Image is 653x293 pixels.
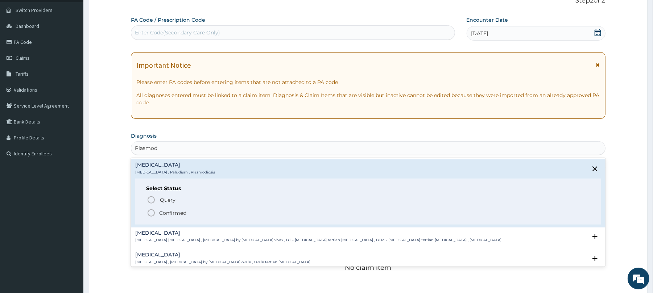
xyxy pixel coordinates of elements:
p: [MEDICAL_DATA] [MEDICAL_DATA] , [MEDICAL_DATA] by [MEDICAL_DATA] vivax , BT - [MEDICAL_DATA] tert... [135,238,501,243]
label: PA Code / Prescription Code [131,16,205,24]
h1: Important Notice [136,61,191,69]
i: status option query [147,196,156,204]
i: close select status [591,164,599,173]
span: Tariffs [16,71,29,77]
i: open select status [591,254,599,263]
h4: [MEDICAL_DATA] [135,252,310,258]
div: Minimize live chat window [119,4,136,21]
span: [DATE] [471,30,488,37]
p: [MEDICAL_DATA] , [MEDICAL_DATA] by [MEDICAL_DATA] ovale , Ovale tertian [MEDICAL_DATA] [135,260,310,265]
p: Please enter PA codes before entering items that are not attached to a PA code [136,79,600,86]
div: Chat with us now [38,41,122,50]
i: open select status [591,232,599,241]
h4: [MEDICAL_DATA] [135,230,501,236]
h6: Select Status [146,186,590,191]
p: No claim item [345,264,391,271]
span: Claims [16,55,30,61]
span: Dashboard [16,23,39,29]
label: Diagnosis [131,132,157,139]
i: status option filled [147,209,156,217]
span: Query [160,196,175,204]
span: We're online! [42,91,100,164]
p: Confirmed [159,209,186,217]
label: Encounter Date [467,16,508,24]
img: d_794563401_company_1708531726252_794563401 [13,36,29,54]
p: All diagnoses entered must be linked to a claim item. Diagnosis & Claim Items that are visible bu... [136,92,600,106]
p: [MEDICAL_DATA] , Paludism , Plasmodiosis [135,170,215,175]
span: Switch Providers [16,7,53,13]
div: Enter Code(Secondary Care Only) [135,29,220,36]
h4: [MEDICAL_DATA] [135,162,215,168]
textarea: Type your message and hit 'Enter' [4,198,138,223]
